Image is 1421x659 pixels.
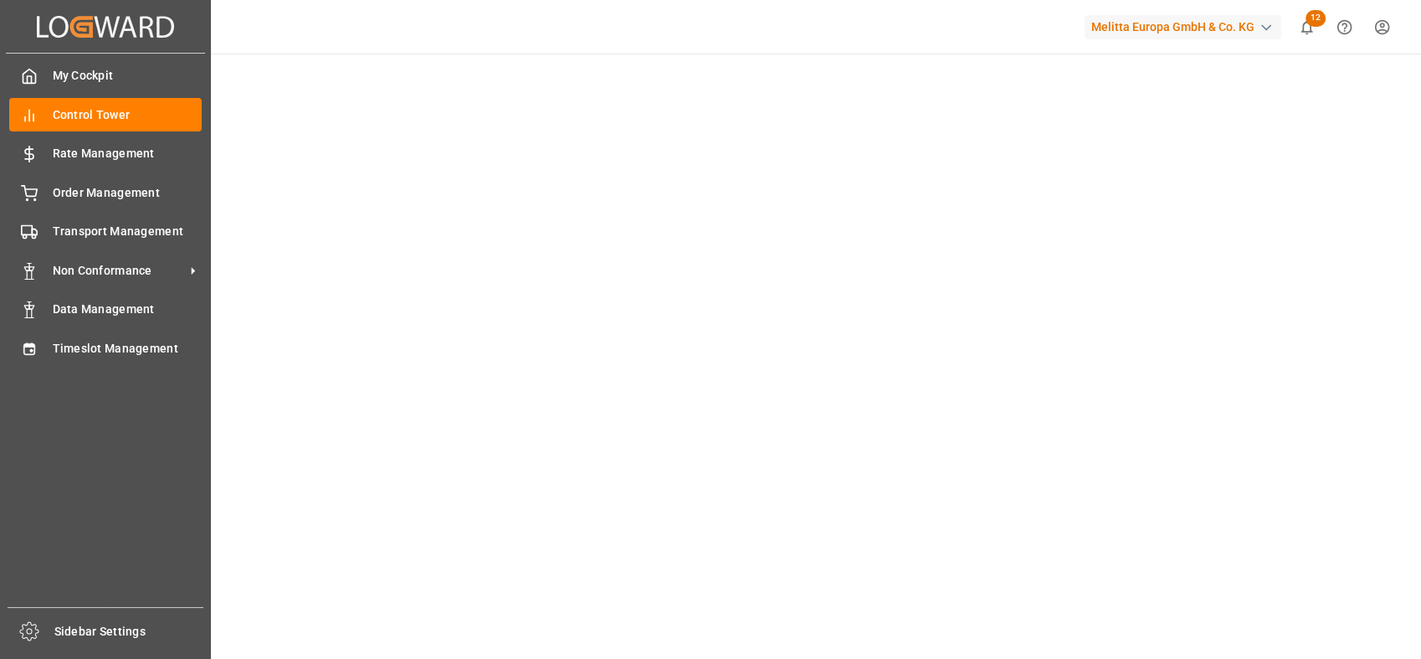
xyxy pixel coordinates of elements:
[9,59,202,92] a: My Cockpit
[9,215,202,248] a: Transport Management
[53,67,203,85] span: My Cockpit
[9,137,202,170] a: Rate Management
[1306,10,1326,27] span: 12
[9,98,202,131] a: Control Tower
[53,262,185,280] span: Non Conformance
[53,106,203,124] span: Control Tower
[53,301,203,318] span: Data Management
[1085,11,1288,43] button: Melitta Europa GmbH & Co. KG
[1085,15,1281,39] div: Melitta Europa GmbH & Co. KG
[53,340,203,358] span: Timeslot Management
[53,184,203,202] span: Order Management
[1326,8,1363,46] button: Help Center
[53,145,203,162] span: Rate Management
[9,293,202,326] a: Data Management
[9,332,202,364] a: Timeslot Management
[9,176,202,209] a: Order Management
[54,623,204,641] span: Sidebar Settings
[53,223,203,240] span: Transport Management
[1288,8,1326,46] button: show 12 new notifications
